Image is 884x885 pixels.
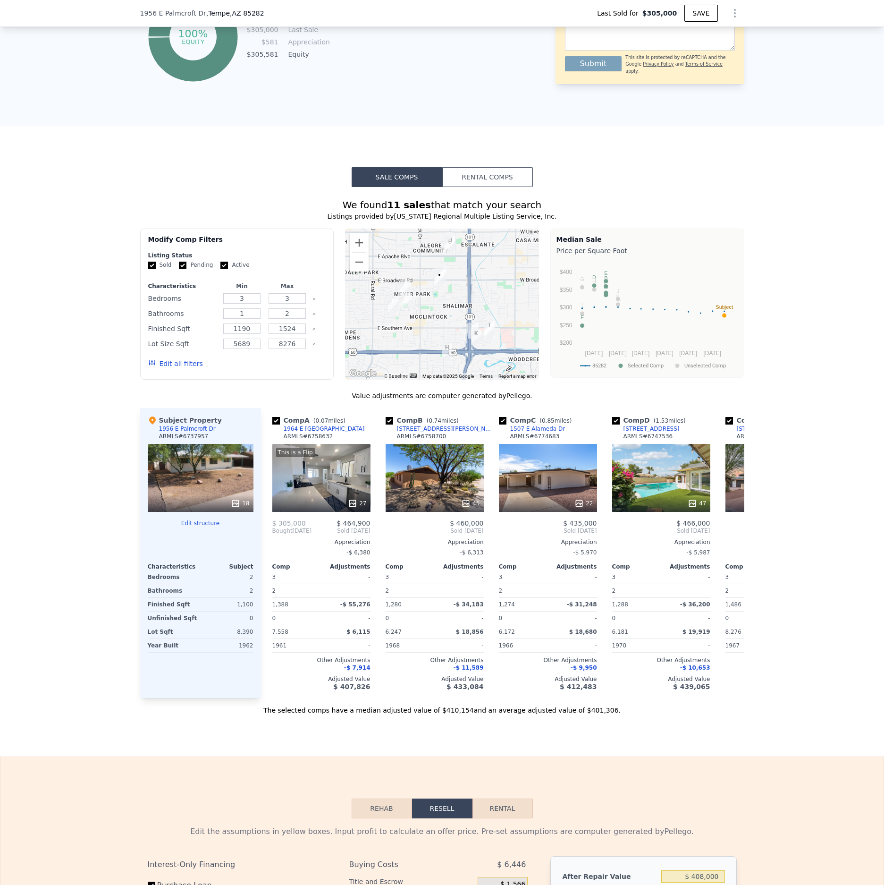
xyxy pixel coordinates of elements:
[272,675,370,683] div: Adjusted Value
[445,236,455,252] div: 2057 E Howe Ave
[655,350,673,357] text: [DATE]
[267,282,308,290] div: Max
[480,374,493,379] a: Terms (opens in new tab)
[616,293,620,299] text: K
[286,37,329,47] td: Appreciation
[148,252,326,259] div: Listing Status
[159,433,209,440] div: ARMLS # 6737957
[323,612,370,625] div: -
[725,538,824,546] div: Appreciation
[312,527,370,535] span: Sold [DATE]
[725,656,824,664] div: Other Adjustments
[686,549,710,556] span: -$ 5,987
[676,519,710,527] span: $ 466,000
[221,282,262,290] div: Min
[312,342,316,346] button: Clear
[140,698,744,715] div: The selected comps have a median adjusted value of $410,154 and an average adjusted value of $401...
[386,416,463,425] div: Comp B
[559,340,572,346] text: $200
[623,433,673,440] div: ARMLS # 6747536
[612,639,659,652] div: 1970
[725,584,773,597] div: 2
[559,304,572,311] text: $300
[202,570,253,584] div: 2
[284,433,333,440] div: ARMLS # 6758632
[550,639,597,652] div: -
[680,601,710,608] span: -$ 36,200
[725,416,802,425] div: Comp E
[272,527,312,535] div: [DATE]
[684,363,726,369] text: Unselected Comp
[631,350,649,357] text: [DATE]
[725,563,775,570] div: Comp
[272,615,276,621] span: 0
[581,315,584,320] text: F
[612,425,680,433] a: [STREET_ADDRESS]
[140,9,206,18] span: 1956 E Palmcroft Dr
[140,198,744,212] div: We found that match your search
[604,281,607,287] text: C
[148,584,199,597] div: Bathrooms
[220,262,228,269] input: Active
[499,629,515,635] span: 6,172
[725,601,741,608] span: 1,486
[148,563,201,570] div: Characteristics
[612,675,710,683] div: Adjusted Value
[556,244,738,257] div: Price per Square Foot
[604,270,607,276] text: E
[725,574,729,580] span: 3
[484,321,495,337] div: 2537 E Pebble Beach Dr
[310,417,349,424] span: ( miles)
[148,625,199,638] div: Lot Sqft
[272,416,349,425] div: Comp A
[349,856,454,873] div: Buying Costs
[499,675,597,683] div: Adjusted Value
[386,615,389,621] span: 0
[612,615,616,621] span: 0
[468,323,479,339] div: 3621 S Cottonwood Dr
[499,639,546,652] div: 1966
[350,253,369,272] button: Zoom out
[272,563,321,570] div: Comp
[202,639,253,652] div: 1962
[148,826,737,837] div: Edit the assumptions in yellow boxes. Input profit to calculate an offer price. Pre-set assumptio...
[272,629,288,635] span: 7,558
[571,664,597,671] span: -$ 9,950
[352,167,442,187] button: Sale Comps
[550,584,597,597] div: -
[140,391,744,400] div: Value adjustments are computer generated by Pellego .
[179,261,213,269] label: Pending
[333,683,370,690] span: $ 407,826
[442,167,533,187] button: Rental Comps
[347,367,379,380] img: Google
[499,656,597,664] div: Other Adjustments
[312,312,316,316] button: Clear
[737,433,786,440] div: ARMLS # 6758491
[347,367,379,380] a: Open this area in Google Maps (opens a new window)
[276,448,315,457] div: This is a Flip
[642,9,677,18] span: $305,000
[454,601,484,608] span: -$ 34,183
[323,584,370,597] div: -
[434,270,445,286] div: 1956 E Palmcroft Dr
[202,625,253,638] div: 8,390
[499,416,576,425] div: Comp C
[625,54,734,75] div: This site is protected by reCAPTCHA and the Google and apply.
[684,5,717,22] button: SAVE
[437,639,484,652] div: -
[559,287,572,293] text: $350
[140,212,744,221] div: Listings provided by [US_STATE] Regional Multiple Listing Service, Inc .
[616,288,619,294] text: J
[148,282,218,290] div: Characteristics
[346,629,370,635] span: $ 6,115
[725,527,824,535] span: Sold [DATE]
[230,9,264,17] span: , AZ 85282
[725,4,744,23] button: Show Options
[148,292,218,305] div: Bedrooms
[397,433,446,440] div: ARMLS # 6758700
[725,639,773,652] div: 1967
[388,297,398,313] div: 1228 E Wesleyan Dr
[562,868,657,885] div: After Repair Value
[386,639,433,652] div: 1968
[565,56,622,71] button: Submit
